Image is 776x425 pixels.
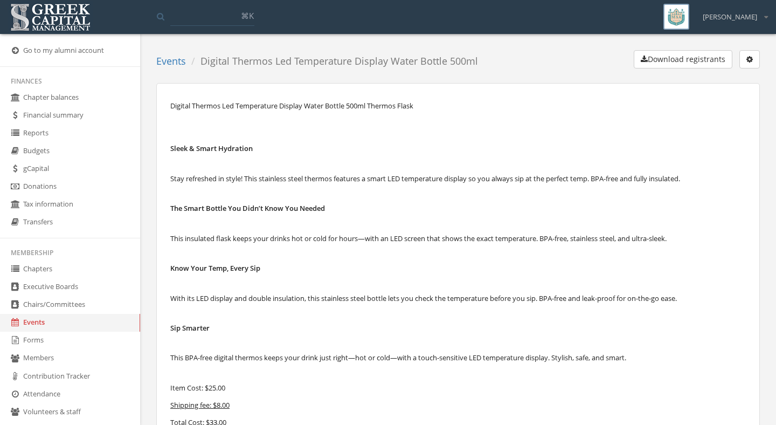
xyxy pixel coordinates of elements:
[703,12,757,22] span: [PERSON_NAME]
[170,173,746,184] p: Stay refreshed in style! This stainless steel thermos features a smart LED temperature display so...
[186,54,478,68] li: Digital Thermos Led Temperature Display Water Bottle 500ml
[170,352,746,364] p: This BPA-free digital thermos keeps your drink just right—hot or cold—with a touch-sensitive LED ...
[170,323,210,333] strong: Sip Smarter
[241,10,254,21] span: ⌘K
[170,382,746,394] p: Item Cost: $25.00
[170,100,746,112] p: Digital Thermos Led Temperature Display Water Bottle 500ml Thermos Flask
[170,292,746,304] p: With its LED display and double insulation, this stainless steel bottle lets you check the temper...
[170,232,746,244] p: This insulated flask keeps your drinks hot or cold for hours—with an LED screen that shows the ex...
[170,263,260,273] strong: Know Your Temp, Every Sip
[156,54,186,67] a: Events
[634,50,732,68] button: Download registrants
[696,4,768,22] div: [PERSON_NAME]
[170,400,230,410] u: Shipping fee: $8.00
[170,143,253,153] strong: Sleek & Smart Hydration
[170,203,325,213] strong: The Smart Bottle You Didn’t Know You Needed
